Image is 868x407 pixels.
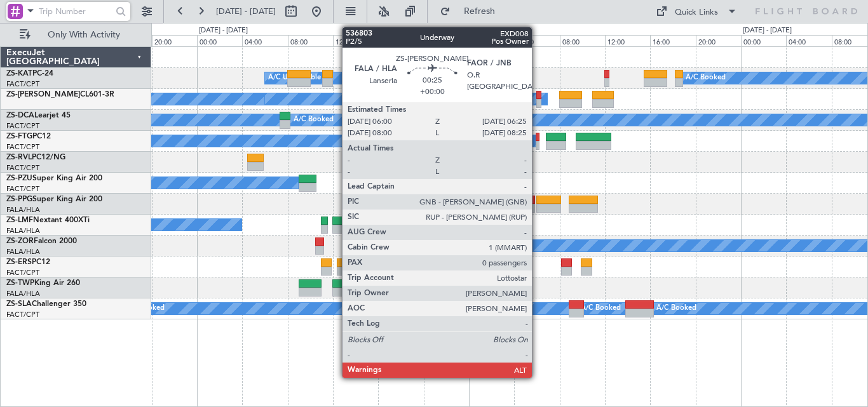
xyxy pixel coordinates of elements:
div: Quick Links [675,6,718,19]
a: ZS-LMFNextant 400XTi [6,217,90,224]
div: 08:00 [288,35,333,46]
a: FACT/CPT [6,79,39,89]
div: A/C Booked [294,110,334,130]
a: ZS-ERSPC12 [6,258,50,266]
a: FALA/HLA [6,226,40,236]
a: ZS-SLAChallenger 350 [6,300,86,308]
a: ZS-FTGPC12 [6,133,51,140]
div: 00:00 [197,35,242,46]
button: Quick Links [649,1,743,22]
a: FALA/HLA [6,205,40,215]
a: FACT/CPT [6,310,39,319]
div: 20:00 [424,35,469,46]
div: A/C Unavailable [268,69,321,88]
div: A/C Booked [390,236,430,255]
a: ZS-TWPKing Air 260 [6,279,80,287]
span: [DATE] - [DATE] [216,6,276,17]
span: ZS-RVL [6,154,32,161]
span: Refresh [453,7,506,16]
a: ZS-PPGSuper King Air 200 [6,196,102,203]
a: ZS-ZORFalcon 2000 [6,237,77,245]
input: Trip Number [39,2,112,21]
div: 16:00 [378,35,423,46]
span: Only With Activity [33,30,134,39]
div: 08:00 [560,35,605,46]
a: FACT/CPT [6,121,39,131]
div: 12:00 [333,35,378,46]
div: 12:00 [605,35,650,46]
span: ZS-FTG [6,133,32,140]
div: 04:00 [242,35,287,46]
div: 20:00 [696,35,741,46]
div: 04:00 [786,35,831,46]
span: ZS-LMF [6,217,33,224]
span: ZS-ZOR [6,237,34,245]
a: FALA/HLA [6,247,40,257]
span: ZS-ERS [6,258,32,266]
a: ZS-PZUSuper King Air 200 [6,175,102,182]
a: ZS-KATPC-24 [6,70,53,77]
a: FALA/HLA [6,289,40,298]
a: FACT/CPT [6,142,39,152]
a: ZS-[PERSON_NAME]CL601-3R [6,91,114,98]
a: FACT/CPT [6,184,39,194]
span: ZS-KAT [6,70,32,77]
div: [DATE] - [DATE] [199,25,248,36]
span: ZS-DCA [6,112,34,119]
a: ZS-DCALearjet 45 [6,112,71,119]
span: ZS-SLA [6,300,32,308]
span: ZS-PPG [6,196,32,203]
a: FACT/CPT [6,163,39,173]
a: ZS-RVLPC12/NG [6,154,65,161]
div: [DATE] - [DATE] [471,25,520,36]
button: Refresh [434,1,510,22]
div: 04:00 [514,35,559,46]
div: A/C Booked [686,69,726,88]
span: ZS-TWP [6,279,34,287]
div: [DATE] - [DATE] [743,25,792,36]
button: Only With Activity [14,25,138,45]
div: A/C Booked [581,299,621,318]
a: FACT/CPT [6,268,39,277]
span: ZS-[PERSON_NAME] [6,91,80,98]
div: 16:00 [650,35,695,46]
div: 00:00 [741,35,786,46]
span: ZS-PZU [6,175,32,182]
div: 00:00 [469,35,514,46]
div: A/C Booked [656,299,696,318]
div: 20:00 [152,35,197,46]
